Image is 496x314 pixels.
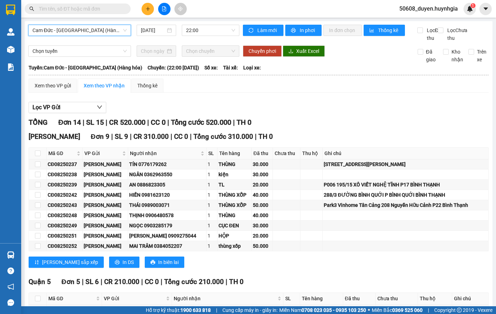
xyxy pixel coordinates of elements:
span: Đơn 9 [91,133,109,141]
span: | [190,133,192,141]
span: Chọn chuyến [186,46,235,56]
span: bar-chart [369,28,375,33]
th: SL [283,293,300,304]
button: In đơn chọn [323,25,362,36]
span: Tổng cước 210.000 [164,278,224,286]
strong: 1900 633 818 [180,307,211,313]
th: Thu hộ [300,148,323,159]
div: 20.000 [253,232,271,240]
input: Chọn ngày [141,47,166,55]
button: Chuyển phơi [243,45,282,57]
span: CC 0 [174,133,188,141]
span: Mã GD [48,149,75,157]
div: AN 0886823305 [129,181,205,189]
div: [PERSON_NAME] [84,160,127,168]
div: 40.000 [253,191,271,199]
button: printerIn DS [109,257,139,268]
div: Xem theo VP gửi [35,82,71,90]
span: | [101,278,102,286]
img: warehouse-icon [7,251,14,259]
div: CỤC ĐEN [219,222,250,229]
div: 50.000 [253,242,271,250]
button: Lọc VP Gửi [29,102,106,113]
span: 22:00 [186,25,235,36]
div: Thống kê [137,82,157,90]
img: solution-icon [7,63,14,71]
div: THÁI 0989003071 [129,201,205,209]
div: CĐ08250248 [48,211,81,219]
sup: 1 [471,3,476,8]
div: thùng xốp [301,306,342,313]
span: sync [249,28,255,33]
div: CĐ08250242 [48,191,81,199]
th: Ghi chú [323,148,489,159]
span: CC 0 [145,278,159,286]
span: Số xe: [204,64,218,72]
button: syncLàm mới [243,25,283,36]
th: Đã thu [343,293,376,304]
span: | [233,118,235,127]
div: 1 [208,160,216,168]
div: 1 [208,242,216,250]
span: Người nhận [130,149,199,157]
span: VP Gửi [84,149,121,157]
th: Tên hàng [300,293,343,304]
strong: 0708 023 035 - 0935 103 250 [301,307,366,313]
div: THÙNG [219,160,250,168]
div: 1 [208,191,216,199]
div: 1 [285,306,299,313]
span: Xuất Excel [296,47,319,55]
span: Chuyến: (22:00 [DATE]) [148,64,199,72]
span: down [97,104,102,110]
th: Ghi chú [452,293,489,304]
div: kiện [219,171,250,178]
th: Thu hộ [418,293,452,304]
div: 288/3 ĐƯỜNG BÌNH QUỚI P BÌNH QUỚI BÌNH THẠNH [324,191,487,199]
td: Cam Đức [83,241,128,251]
div: HỘP [219,232,250,240]
div: Xem theo VP nhận [84,82,125,90]
div: [PERSON_NAME] [84,181,127,189]
span: Quận 5 [29,278,51,286]
b: Tuyến: Cam Đức - [GEOGRAPHIC_DATA] (Hàng hóa) [29,65,142,70]
span: TỔNG [29,118,48,127]
div: P006 195/15 XÔ VIẾT NGHỆ TĨNH P17 BÌNH THẠNH [324,181,487,189]
div: [PERSON_NAME] 0909275044 [129,232,205,240]
div: 1 [208,232,216,240]
div: 1 [208,181,216,189]
td: CĐ08250237 [47,159,83,170]
span: Cung cấp máy in - giấy in: [222,306,277,314]
div: HIỀN 0981623120 [129,191,205,199]
div: THÙNG XỐP [219,191,250,199]
div: CHÍNH 0374157930 [173,306,282,313]
input: Tìm tên, số ĐT hoặc mã đơn [39,5,122,13]
div: THÙNG [219,211,250,219]
button: file-add [158,3,171,15]
div: [PERSON_NAME] [84,191,127,199]
th: Đã thu [252,148,273,159]
span: In DS [122,258,134,266]
div: CĐ08250252 [48,242,81,250]
div: CĐ08250243 [48,201,81,209]
img: warehouse-icon [7,28,14,36]
span: printer [115,260,120,265]
span: Loại xe: [243,64,261,72]
span: CC 0 [151,118,166,127]
div: [PERSON_NAME] [84,201,127,209]
td: CĐ08250242 [47,190,83,200]
td: CĐ08250238 [47,170,83,180]
span: download [288,49,293,54]
input: 12/08/2025 [141,26,166,34]
span: | [111,133,113,141]
div: MAI TRÂM 0384052207 [129,242,205,250]
td: Cam Đức [83,170,128,180]
button: printerIn phơi [285,25,322,36]
span: Hỗ trợ kỹ thuật: [146,306,211,314]
div: [STREET_ADDRESS][PERSON_NAME] [324,160,487,168]
span: printer [150,260,155,265]
span: Lọc VP Gửi [32,103,60,112]
span: | [83,118,84,127]
button: printerIn biên lai [145,257,184,268]
span: Tổng cước 520.000 [171,118,231,127]
div: TÍN 0776179262 [129,160,205,168]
